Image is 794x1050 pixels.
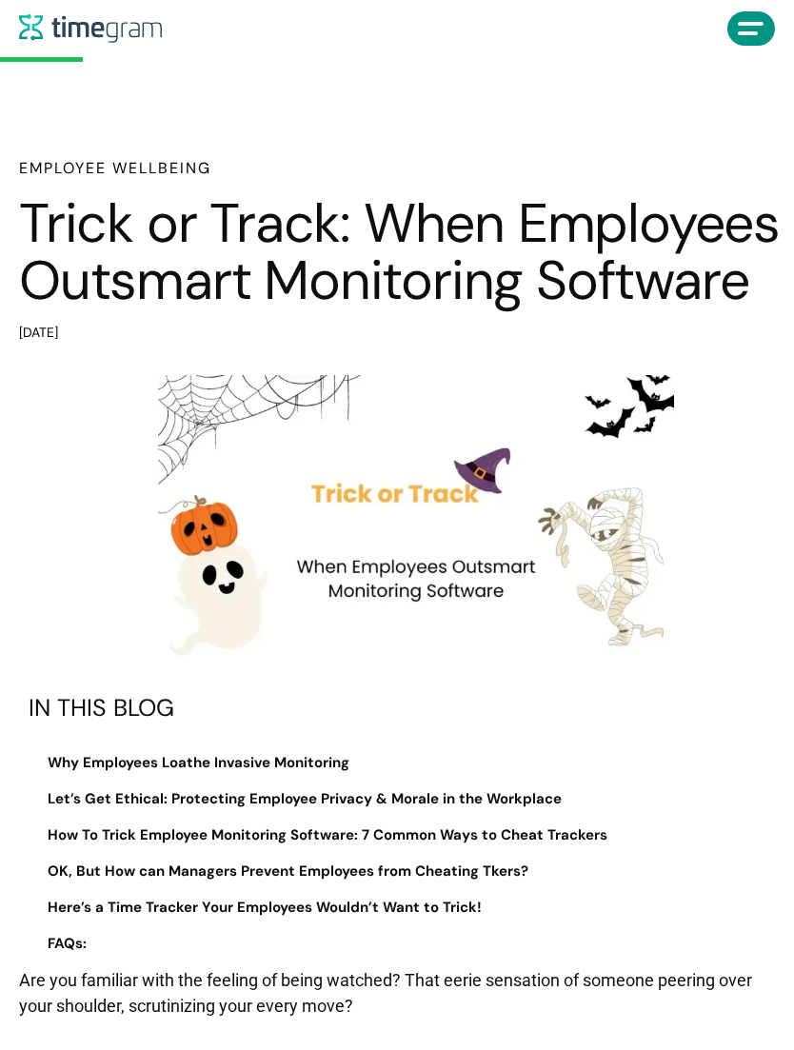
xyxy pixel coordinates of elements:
a: FAQs: [29,931,756,958]
div: menu [727,11,775,46]
a: Here’s a Time Tracker Your Employees Wouldn’t Want to Trick! [29,895,756,921]
a: Let’s Get Ethical: Protecting Employee Privacy & Morale in the Workplace [29,786,756,813]
a: Why Employees Loathe Invasive Monitoring [29,750,756,777]
div: IN THIS BLOG [29,695,756,722]
a: How To Trick Employee Monitoring Software: 7 Common Ways to Cheat Trackers [29,822,756,849]
a: OK, But How can Managers Prevent Employees from Cheating Tkers? [29,859,756,885]
p: Are you familiar with the feeling of being watched? That eerie sensation of someone peering over ... [19,967,775,1030]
